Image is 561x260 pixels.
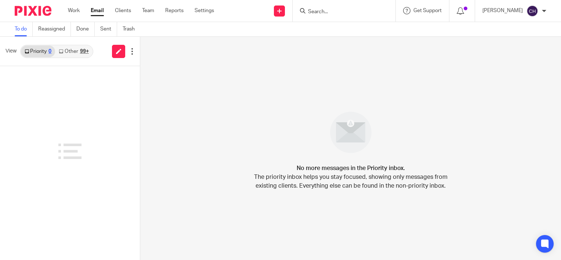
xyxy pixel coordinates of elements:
a: Reassigned [38,22,71,36]
a: Priority0 [21,46,55,57]
a: Email [91,7,104,14]
a: Done [76,22,95,36]
a: To do [15,22,33,36]
span: View [6,47,17,55]
img: image [325,107,376,158]
a: Settings [195,7,214,14]
a: Work [68,7,80,14]
a: Team [142,7,154,14]
div: 0 [48,49,51,54]
a: Trash [123,22,140,36]
img: svg%3E [526,5,538,17]
div: 99+ [80,49,89,54]
a: Clients [115,7,131,14]
p: The priority inbox helps you stay focused, showing only messages from existing clients. Everythin... [253,173,448,190]
p: [PERSON_NAME] [482,7,523,14]
a: Other99+ [55,46,92,57]
h4: No more messages in the Priority inbox. [297,164,405,173]
span: Get Support [413,8,442,13]
img: Pixie [15,6,51,16]
a: Reports [165,7,184,14]
input: Search [307,9,373,15]
a: Sent [100,22,117,36]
